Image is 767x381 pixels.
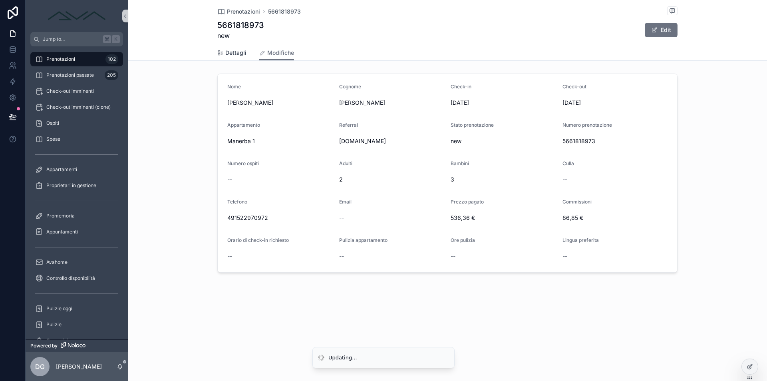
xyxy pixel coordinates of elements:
[339,214,344,222] span: --
[227,84,241,90] span: Nome
[26,46,128,339] div: scrollable content
[30,132,123,146] a: Spese
[30,271,123,285] a: Controllo disponibilità
[339,237,387,243] span: Pulizia appartamento
[562,199,592,205] span: Commissioni
[339,99,445,107] span: [PERSON_NAME]
[227,176,232,184] span: --
[217,8,260,16] a: Prenotazioni
[35,362,45,371] span: DG
[43,36,100,42] span: Jump to...
[46,56,75,62] span: Prenotazioni
[339,137,445,145] span: [DOMAIN_NAME]
[30,178,123,193] a: Proprietari in gestione
[562,99,668,107] span: [DATE]
[105,70,118,80] div: 205
[645,23,678,37] button: Edit
[451,84,471,90] span: Check-in
[56,363,102,371] p: [PERSON_NAME]
[46,337,71,344] span: Ore pulizie
[46,166,77,173] span: Appartamenti
[46,321,62,328] span: Pulizie
[227,122,260,128] span: Appartamento
[30,32,123,46] button: Jump to...K
[339,199,352,205] span: Email
[227,8,260,16] span: Prenotazioni
[227,199,247,205] span: Telefono
[227,252,232,260] span: --
[46,305,72,312] span: Pulizie oggi
[451,176,556,184] span: 3
[26,339,128,352] a: Powered by
[30,84,123,98] a: Check-out imminenti
[30,255,123,269] a: Avahome
[451,122,494,128] span: Stato prenotazione
[268,8,301,16] a: 5661818973
[227,99,333,107] span: [PERSON_NAME]
[46,104,111,110] span: Check-out imminenti (clone)
[339,252,344,260] span: --
[562,160,574,166] span: Culla
[30,225,123,239] a: Appuntamenti
[451,137,556,145] span: new
[45,10,109,22] img: App logo
[562,84,586,90] span: Check-out
[227,137,333,145] span: Manerba 1
[227,237,289,243] span: Orario di check-in richiesto
[328,354,357,362] div: Updating...
[451,237,475,243] span: Ore pulizia
[30,317,123,332] a: Pulizie
[562,214,668,222] span: 86,85 €
[46,72,94,78] span: Prenotazioni passate
[46,182,96,189] span: Proprietari in gestione
[339,84,361,90] span: Cognome
[46,136,60,142] span: Spese
[562,237,599,243] span: Lingua preferita
[46,213,75,219] span: Promemoria
[451,252,455,260] span: --
[339,176,445,184] span: 2
[227,160,259,166] span: Numero ospiti
[113,36,119,42] span: K
[46,259,68,265] span: Avahome
[30,116,123,130] a: Ospiti
[339,122,358,128] span: Referral
[562,252,567,260] span: --
[46,120,59,126] span: Ospiti
[217,20,264,31] h1: 5661818973
[46,88,94,94] span: Check-out imminenti
[267,49,294,57] span: Modifiche
[30,162,123,177] a: Appartamenti
[227,214,333,222] span: 491522970972
[225,49,246,57] span: Dettagli
[451,214,556,222] span: 536,36 €
[30,100,123,114] a: Check-out imminenti (clone)
[339,160,352,166] span: Adulti
[30,52,123,66] a: Prenotazioni102
[46,229,78,235] span: Appuntamenti
[30,343,58,349] span: Powered by
[30,209,123,223] a: Promemoria
[30,333,123,348] a: Ore pulizie
[562,137,668,145] span: 5661818973
[105,54,118,64] div: 102
[259,46,294,61] a: Modifiche
[562,122,612,128] span: Numero prenotazione
[46,275,95,281] span: Controllo disponibilità
[451,160,469,166] span: Bambini
[562,176,567,184] span: --
[217,31,264,40] span: new
[30,68,123,82] a: Prenotazioni passate205
[30,301,123,316] a: Pulizie oggi
[451,199,484,205] span: Prezzo pagato
[451,99,556,107] span: [DATE]
[217,46,246,62] a: Dettagli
